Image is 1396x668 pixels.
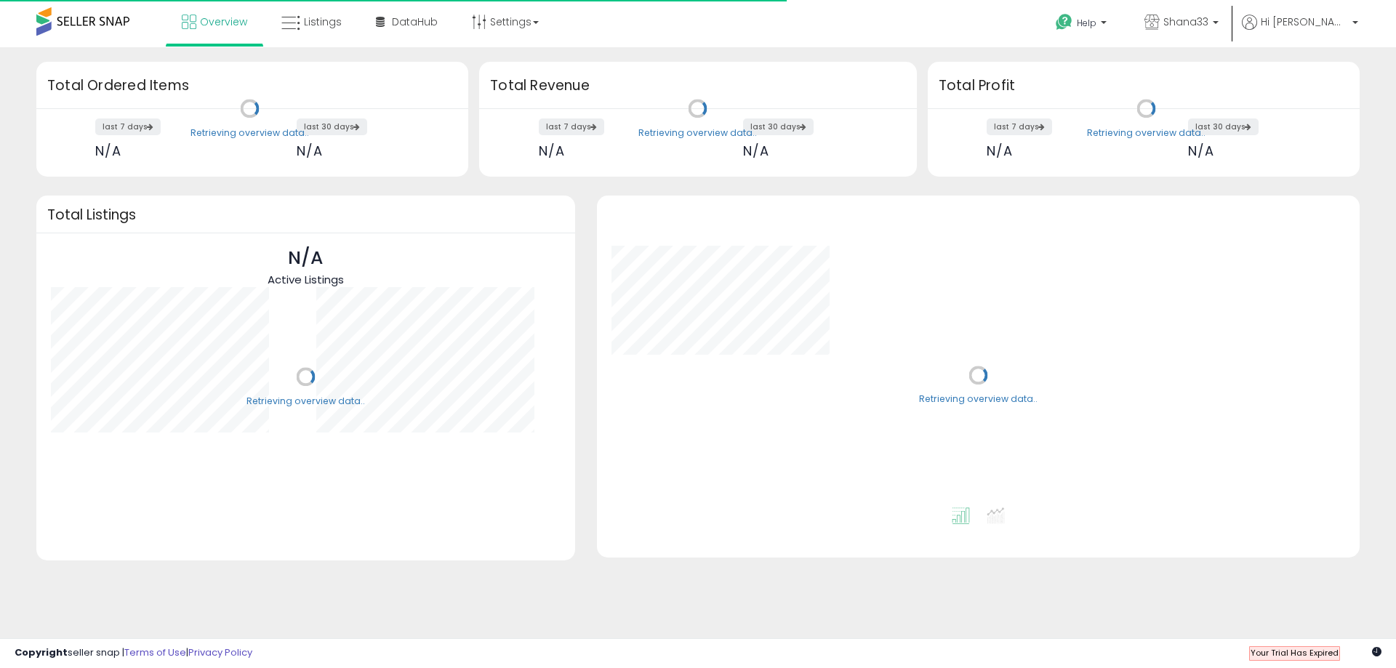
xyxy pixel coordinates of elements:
[1163,15,1208,29] span: Shana33
[919,393,1038,406] div: Retrieving overview data..
[15,645,68,659] strong: Copyright
[392,15,438,29] span: DataHub
[200,15,247,29] span: Overview
[246,395,365,408] div: Retrieving overview data..
[638,126,757,140] div: Retrieving overview data..
[1242,15,1358,47] a: Hi [PERSON_NAME]
[1077,17,1096,29] span: Help
[188,645,252,659] a: Privacy Policy
[124,645,186,659] a: Terms of Use
[15,646,252,660] div: seller snap | |
[1044,2,1121,47] a: Help
[1087,126,1206,140] div: Retrieving overview data..
[1251,647,1339,659] span: Your Trial Has Expired
[304,15,342,29] span: Listings
[190,126,309,140] div: Retrieving overview data..
[1261,15,1348,29] span: Hi [PERSON_NAME]
[1055,13,1073,31] i: Get Help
